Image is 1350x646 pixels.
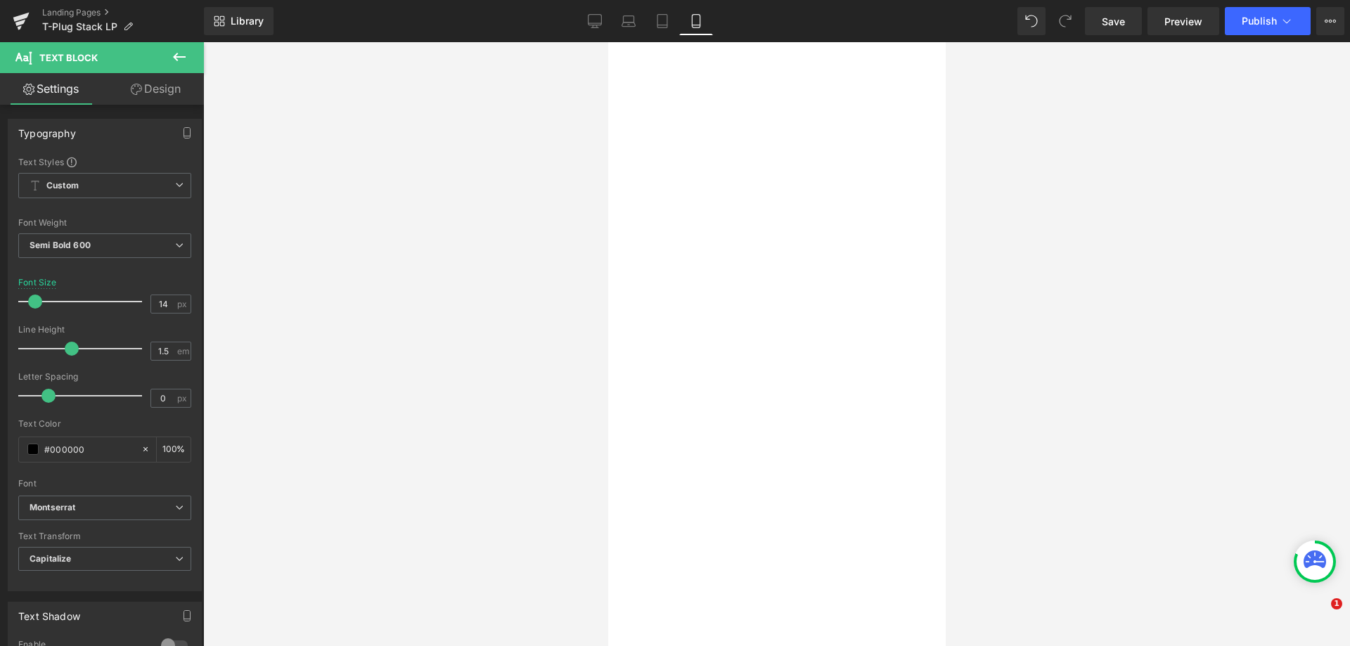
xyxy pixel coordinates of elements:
[18,119,76,139] div: Typography
[30,502,75,514] i: Montserrat
[30,553,71,564] b: Capitalize
[1164,14,1202,29] span: Preview
[1331,598,1342,609] span: 1
[30,240,91,250] b: Semi Bold 600
[42,21,117,32] span: T-Plug Stack LP
[18,278,57,288] div: Font Size
[645,7,679,35] a: Tablet
[1102,14,1125,29] span: Save
[18,325,191,335] div: Line Height
[177,347,189,356] span: em
[231,15,264,27] span: Library
[18,602,80,622] div: Text Shadow
[18,479,191,489] div: Font
[18,419,191,429] div: Text Color
[42,7,204,18] a: Landing Pages
[1242,15,1277,27] span: Publish
[18,531,191,541] div: Text Transform
[177,299,189,309] span: px
[1316,7,1344,35] button: More
[1017,7,1046,35] button: Undo
[578,7,612,35] a: Desktop
[204,7,274,35] a: New Library
[612,7,645,35] a: Laptop
[18,156,191,167] div: Text Styles
[46,180,79,192] b: Custom
[44,441,134,457] input: Color
[177,394,189,403] span: px
[18,218,191,228] div: Font Weight
[105,73,207,105] a: Design
[1051,7,1079,35] button: Redo
[39,52,98,63] span: Text Block
[1225,7,1311,35] button: Publish
[1302,598,1336,632] iframe: Intercom live chat
[1147,7,1219,35] a: Preview
[18,372,191,382] div: Letter Spacing
[679,7,713,35] a: Mobile
[157,437,191,462] div: %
